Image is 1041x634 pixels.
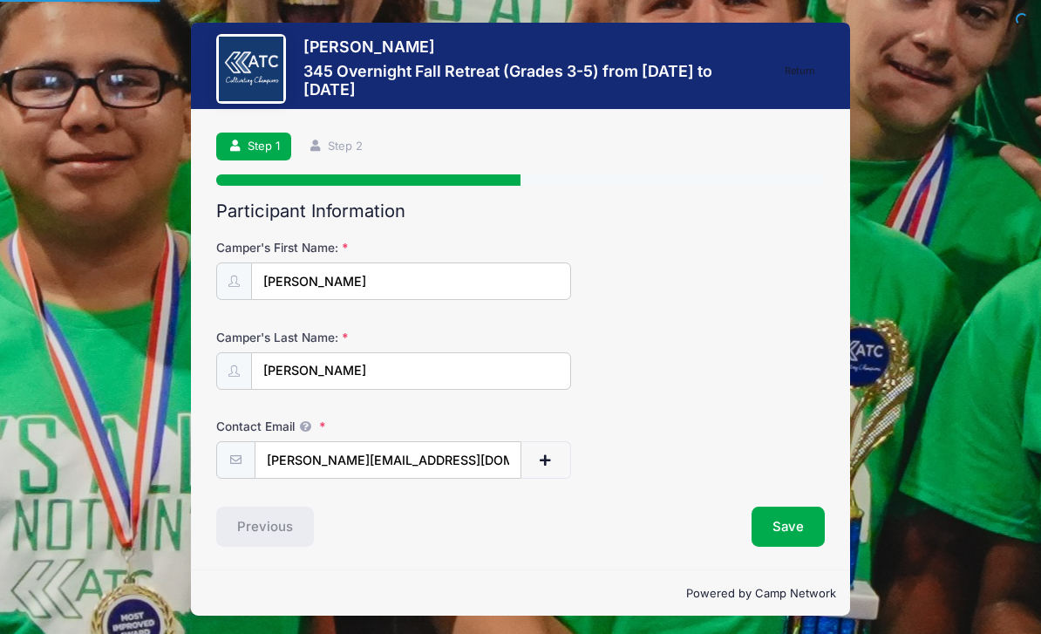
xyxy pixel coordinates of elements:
label: Contact Email [216,418,419,435]
input: email@email.com [255,441,522,479]
h3: 345 Overnight Fall Retreat (Grades 3-5) from [DATE] to [DATE] [303,62,759,99]
label: Camper's First Name: [216,239,419,256]
p: Powered by Camp Network [205,585,836,603]
input: Camper's First Name: [251,262,571,300]
input: Camper's Last Name: [251,352,571,390]
a: Step 2 [297,133,375,161]
button: Save [752,507,825,547]
a: Return [776,61,825,82]
h3: [PERSON_NAME] [303,37,759,56]
a: Step 1 [216,133,291,161]
label: Camper's Last Name: [216,329,419,346]
h2: Participant Information [216,201,825,222]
